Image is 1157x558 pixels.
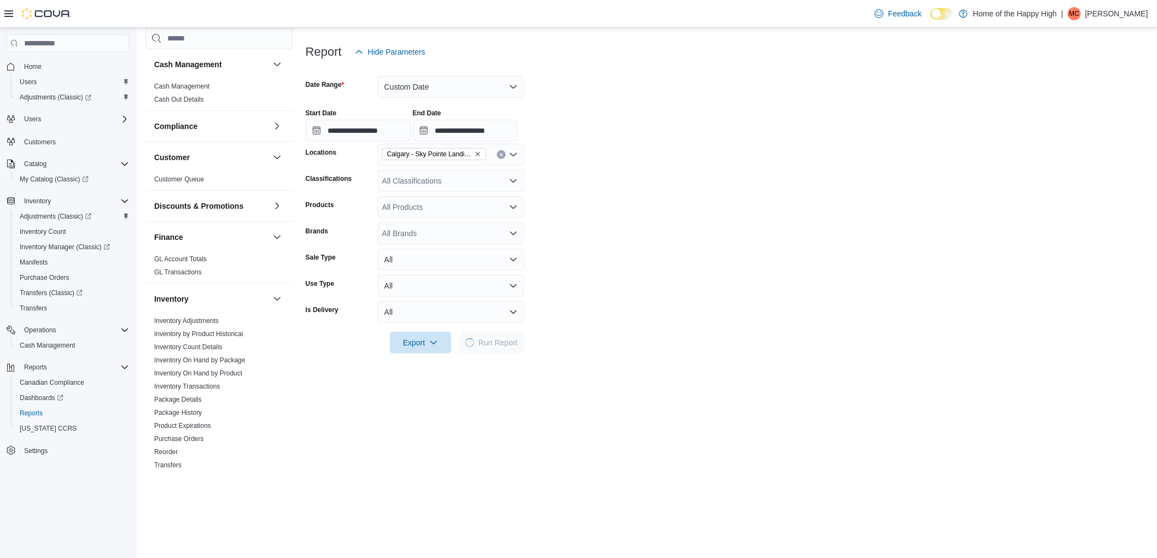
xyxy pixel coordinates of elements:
[154,343,223,351] span: Inventory Count Details
[154,152,268,163] button: Customer
[1085,7,1148,20] p: [PERSON_NAME]
[154,408,202,417] span: Package History
[2,322,133,338] button: Operations
[350,41,430,63] button: Hide Parameters
[2,443,133,459] button: Settings
[475,151,481,157] button: Remove Calgary - Sky Pointe Landing - Fire & Flower from selection in this group
[15,271,129,284] span: Purchase Orders
[271,120,284,133] button: Compliance
[20,324,129,337] span: Operations
[24,115,41,124] span: Users
[11,390,133,406] a: Dashboards
[154,232,183,243] h3: Finance
[20,212,91,221] span: Adjustments (Classic)
[154,461,182,469] span: Transfers
[306,45,342,58] h3: Report
[465,338,474,347] span: Loading
[15,256,52,269] a: Manifests
[1070,7,1080,20] span: MC
[11,239,133,255] a: Inventory Manager (Classic)
[15,210,96,223] a: Adjustments (Classic)
[478,337,518,348] span: Run Report
[20,361,51,374] button: Reports
[154,268,202,276] a: GL Transactions
[15,240,114,254] a: Inventory Manager (Classic)
[154,434,204,443] span: Purchase Orders
[24,160,46,168] span: Catalog
[11,421,133,436] button: [US_STATE] CCRS
[154,255,207,263] span: GL Account Totals
[154,82,209,91] span: Cash Management
[154,448,178,456] a: Reorder
[20,136,60,149] a: Customers
[154,356,246,365] span: Inventory On Hand by Package
[11,301,133,316] button: Transfers
[15,286,129,299] span: Transfers (Classic)
[271,231,284,244] button: Finance
[20,273,69,282] span: Purchase Orders
[306,109,337,118] label: Start Date
[24,138,56,146] span: Customers
[15,271,74,284] a: Purchase Orders
[11,255,133,270] button: Manifests
[15,339,79,352] a: Cash Management
[24,62,42,71] span: Home
[20,409,43,418] span: Reports
[7,54,129,487] nav: Complex example
[15,91,96,104] a: Adjustments (Classic)
[145,80,293,110] div: Cash Management
[154,59,268,70] button: Cash Management
[20,60,46,73] a: Home
[20,78,37,86] span: Users
[306,306,338,314] label: Is Delivery
[154,369,242,377] a: Inventory On Hand by Product
[390,332,451,354] button: Export
[11,406,133,421] button: Reports
[154,201,243,212] h3: Discounts & Promotions
[145,173,293,190] div: Customer
[306,120,411,142] input: Press the down key to open a popover containing a calendar.
[145,252,293,283] div: Finance
[497,150,506,159] button: Clear input
[387,149,472,160] span: Calgary - Sky Pointe Landing - Fire & Flower
[271,199,284,213] button: Discounts & Promotions
[11,285,133,301] a: Transfers (Classic)
[1061,7,1063,20] p: |
[154,201,268,212] button: Discounts & Promotions
[11,375,133,390] button: Canadian Compliance
[2,360,133,375] button: Reports
[20,134,129,148] span: Customers
[509,177,518,185] button: Open list of options
[931,8,954,20] input: Dark Mode
[306,148,337,157] label: Locations
[2,193,133,209] button: Inventory
[154,422,211,430] a: Product Expirations
[154,83,209,90] a: Cash Management
[11,172,133,187] a: My Catalog (Classic)
[15,302,51,315] a: Transfers
[154,95,204,104] span: Cash Out Details
[509,203,518,212] button: Open list of options
[20,113,129,126] span: Users
[2,133,133,149] button: Customers
[154,232,268,243] button: Finance
[15,376,129,389] span: Canadian Compliance
[15,407,129,420] span: Reports
[2,156,133,172] button: Catalog
[154,317,219,325] a: Inventory Adjustments
[154,330,243,338] a: Inventory by Product Historical
[20,157,51,171] button: Catalog
[271,292,284,306] button: Inventory
[20,227,66,236] span: Inventory Count
[24,326,56,334] span: Operations
[154,121,268,132] button: Compliance
[154,356,246,364] a: Inventory On Hand by Package
[154,369,242,378] span: Inventory On Hand by Product
[306,253,336,262] label: Sale Type
[154,461,182,469] a: Transfers
[306,279,334,288] label: Use Type
[368,46,425,57] span: Hide Parameters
